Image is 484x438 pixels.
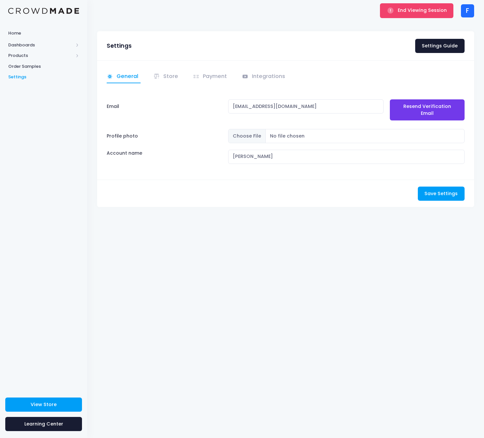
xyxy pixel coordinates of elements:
[24,421,63,427] span: Learning Center
[107,99,119,113] label: Email
[418,187,465,201] button: Save Settings
[424,190,458,197] span: Save Settings
[398,7,447,13] span: End Viewing Session
[8,63,79,70] span: Order Samples
[193,70,229,83] a: Payment
[8,30,79,37] span: Home
[107,42,132,49] h3: Settings
[5,398,82,412] a: View Store
[153,70,180,83] a: Store
[415,39,465,53] a: Settings Guide
[8,8,79,14] img: Logo
[228,99,384,114] input: Email
[104,129,225,143] label: Profile photo
[390,99,464,120] a: Resend Verification Email
[31,401,57,408] span: View Store
[107,150,142,157] label: Account name
[380,3,453,18] button: End Viewing Session
[8,42,73,48] span: Dashboards
[242,70,287,83] a: Integrations
[8,74,79,80] span: Settings
[8,52,73,59] span: Products
[461,4,474,17] div: F
[107,70,141,83] a: General
[5,417,82,431] a: Learning Center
